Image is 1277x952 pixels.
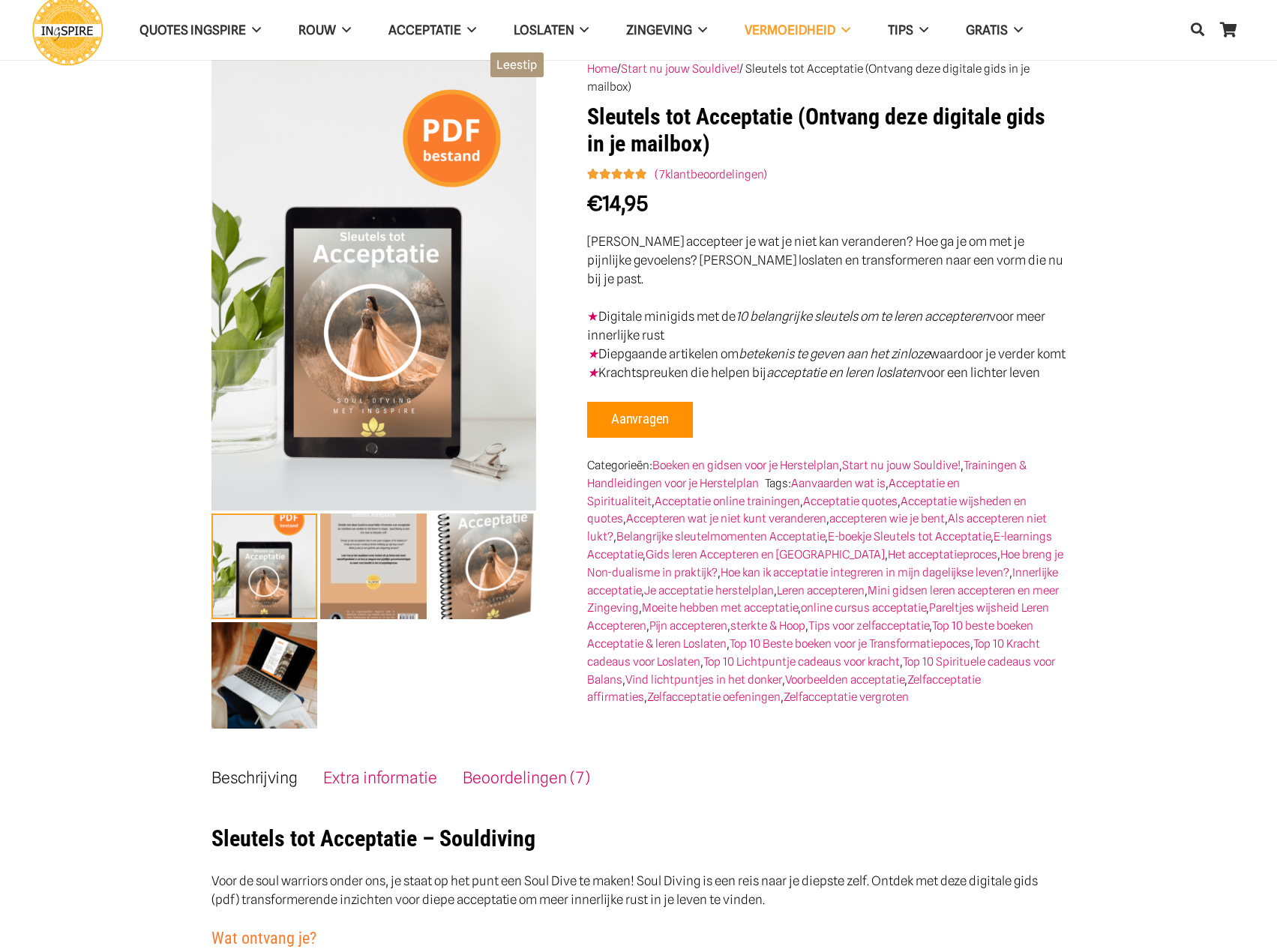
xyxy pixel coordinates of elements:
span: Wat ontvang je? [211,929,316,948]
span: ROUW [298,22,336,37]
span: Tags: , , , , , , , , , , , , , , , , , , , , , , , , , , , , , , , , , , [587,476,1063,705]
a: online cursus acceptatie [801,600,926,615]
a: Acceptatie quotes [803,494,898,508]
img: Leren accepteren en loslaten - tips, gevoelens en wijsheden over acceptatie van het zingevingspla... [211,60,536,510]
img: Online leren loslaten, leren accepteren en meer zingeving vinden voor persoonlijke groei - Ingspire [211,622,318,729]
a: Zelfacceptatie vergroten [784,690,909,704]
span: Zingeving [626,22,692,37]
p: Digitale minigids met de voor meer innerlijke rust Diepgaande artikelen om waardoor je verder kom... [587,307,1066,382]
a: Accepteren wat je niet kunt veranderen [626,511,826,525]
p: Voor de soul warriors onder ons, je staat op het punt een Soul Dive te maken! Soul Diving is een ... [211,872,1066,909]
a: Tips voor zelfacceptatie [808,618,929,633]
nav: Breadcrumb [587,60,1066,96]
a: Start nu jouw Souldive! [842,458,961,472]
a: accepteren wie je bent [829,511,945,525]
a: Innerlijke acceptatie [587,565,1058,597]
a: E-boekje Sleutels tot Acceptatie [828,529,991,543]
a: Top 10 Kracht cadeaus voor Loslaten [587,636,1040,669]
span: Acceptatie [388,22,461,37]
a: Loslaten [495,11,608,49]
a: Extra informatie [323,768,437,787]
a: Zelfacceptatie oefeningen [647,690,781,704]
a: (7klantbeoordelingen) [655,167,767,182]
a: Pijn accepteren [649,618,727,633]
a: Vind lichtpuntjes in het donker [625,672,782,687]
a: Top 10 Lichtpuntje cadeaus voor kracht [703,654,900,669]
a: Voorbeelden acceptatie [785,672,904,687]
bdi: 14,95 [587,191,648,215]
a: Acceptatie en Spiritualiteit [587,476,960,508]
em: acceptatie en leren loslaten [766,365,920,380]
a: Leren accepteren [777,583,865,597]
div: Gewaardeerd 5.00 uit 5 [587,168,649,181]
img: Leren accepteren en loslaten - tips, gevoelens en wijsheden over acceptatie van het zingevingspla... [211,513,318,620]
p: [PERSON_NAME] accepteer je wat je niet kan veranderen? Hoe ga je om met je pijnlijke gevoelens? [... [587,232,1066,289]
a: Gids leren Accepteren en [GEOGRAPHIC_DATA] [646,547,885,561]
a: QUOTES INGSPIRE [121,11,280,49]
a: Hoe breng je Non-dualisme in praktijk? [587,547,1063,579]
h1: Sleutels tot Acceptatie – Souldiving [211,807,1066,853]
a: Hoe kan ik acceptatie integreren in mijn dagelijkse leven? [721,565,1009,579]
span: Gewaardeerd op 5 gebaseerd op klantbeoordelingen [587,168,649,181]
span: 7 [659,167,665,181]
a: Start nu jouw Souldive! [621,61,739,76]
a: Home [587,61,617,76]
button: Aanvragen [587,402,693,438]
a: ROUW [280,11,370,49]
a: VERMOEIDHEID [726,11,869,49]
img: E-boekje Acceptatie met gratis online mini-cursus accepteren souldiving met ingspire zingevingspl... [430,513,536,620]
a: GRATIS [947,11,1042,49]
a: Boeken en gidsen voor je Herstelplan [652,458,839,472]
span: € [587,191,602,215]
a: Top 10 Spirituele cadeaus voor Balans [587,654,1055,687]
a: Zoeken [1183,12,1213,48]
span: GRATIS [966,22,1008,37]
span: ★ [587,309,598,324]
span: Loslaten [514,22,574,37]
span: QUOTES INGSPIRE [139,22,246,37]
em: betekenis te geven aan het zinloze [739,346,930,361]
a: sterkte & Hoop [730,618,805,633]
a: Aanvaarden wat is [791,476,886,490]
a: Het acceptatieproces [888,547,997,561]
a: Zingeving [607,11,726,49]
a: Acceptatie [370,11,495,49]
a: Acceptatie online trainingen [655,494,800,508]
a: Moeite hebben met acceptatie [642,600,798,615]
em: 10 belangrijke sleutels om te leren accepteren [736,309,989,324]
span: Categorieën: , , [587,458,1027,490]
a: TIPS [869,11,947,49]
span: VERMOEIDHEID [745,22,835,37]
h1: Sleutels tot Acceptatie (Ontvang deze digitale gids in je mailbox) [587,103,1066,157]
a: Top 10 Beste boeken voor je Transformatiepoces [730,636,970,651]
a: Beschrijving [211,768,298,787]
span: ★ [587,365,598,380]
img: Digitale mini gids van het zingevingsplatform ingspire om te leren accepteren en leren loslaten. ... [320,513,427,620]
a: Trainingen & Handleidingen voor je Herstelplan [587,458,1027,490]
span: ★ [587,346,598,361]
span: TIPS [888,22,913,37]
a: Belangrijke sleutelmomenten Acceptatie [616,529,825,543]
a: Beoordelingen (7) [463,768,590,787]
a: Je acceptatie herstelplan [644,583,774,597]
